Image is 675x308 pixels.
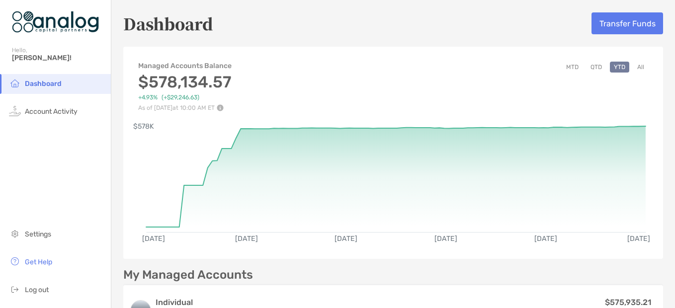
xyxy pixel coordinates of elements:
[235,234,258,243] text: [DATE]
[25,258,52,266] span: Get Help
[9,105,21,117] img: activity icon
[138,62,233,70] h4: Managed Accounts Balance
[9,228,21,239] img: settings icon
[123,12,213,35] h5: Dashboard
[633,62,648,73] button: All
[9,255,21,267] img: get-help icon
[162,94,199,101] span: ( +$29,246.63 )
[217,104,224,111] img: Performance Info
[138,104,233,111] p: As of [DATE] at 10:00 AM ET
[25,79,62,88] span: Dashboard
[142,234,165,243] text: [DATE]
[138,73,233,91] h3: $578,134.57
[25,107,78,116] span: Account Activity
[25,230,51,238] span: Settings
[133,122,154,131] text: $578K
[123,269,253,281] p: My Managed Accounts
[591,12,663,34] button: Transfer Funds
[335,234,358,243] text: [DATE]
[12,54,105,62] span: [PERSON_NAME]!
[435,234,458,243] text: [DATE]
[9,283,21,295] img: logout icon
[138,94,158,101] span: +4.93%
[534,234,557,243] text: [DATE]
[587,62,606,73] button: QTD
[610,62,629,73] button: YTD
[627,234,650,243] text: [DATE]
[12,4,99,40] img: Zoe Logo
[562,62,583,73] button: MTD
[25,286,49,294] span: Log out
[9,77,21,89] img: household icon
